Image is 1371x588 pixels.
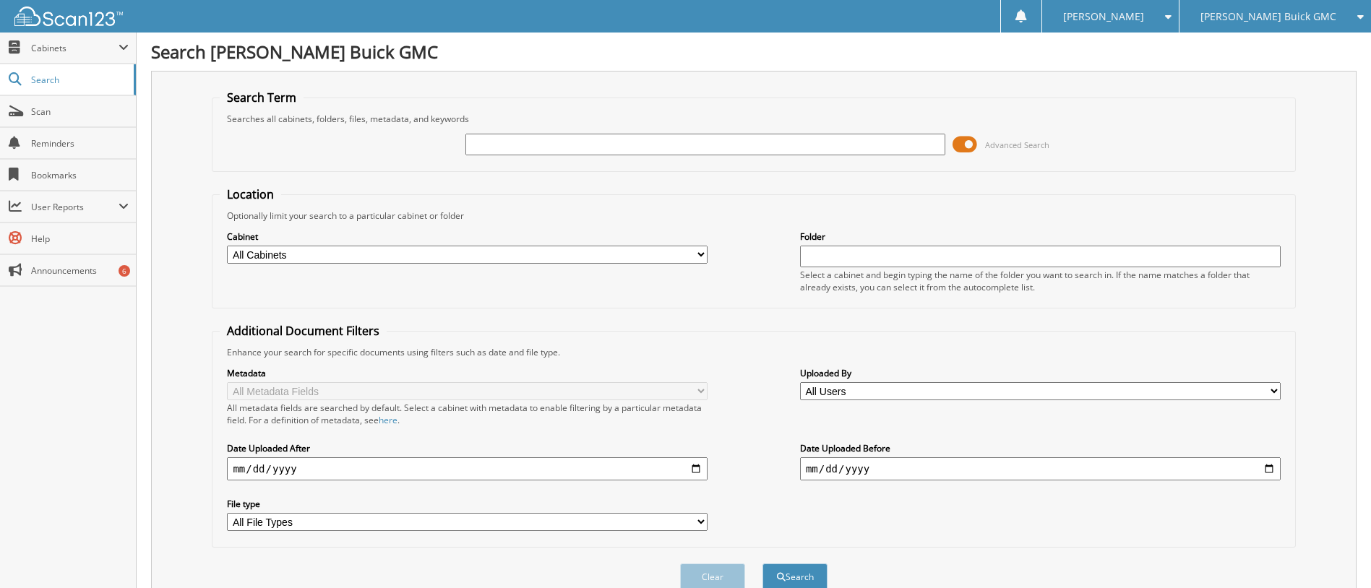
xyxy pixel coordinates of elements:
[985,139,1049,150] span: Advanced Search
[220,90,304,105] legend: Search Term
[31,264,129,277] span: Announcements
[31,169,129,181] span: Bookmarks
[14,7,123,26] img: scan123-logo-white.svg
[31,74,126,86] span: Search
[31,105,129,118] span: Scan
[800,442,1281,454] label: Date Uploaded Before
[220,209,1287,222] div: Optionally limit your search to a particular cabinet or folder
[119,265,130,277] div: 6
[220,113,1287,125] div: Searches all cabinets, folders, files, metadata, and keywords
[800,230,1281,243] label: Folder
[227,498,708,510] label: File type
[220,323,387,339] legend: Additional Document Filters
[800,367,1281,379] label: Uploaded By
[31,233,129,245] span: Help
[227,367,708,379] label: Metadata
[220,346,1287,358] div: Enhance your search for specific documents using filters such as date and file type.
[800,457,1281,480] input: end
[227,402,708,426] div: All metadata fields are searched by default. Select a cabinet with metadata to enable filtering b...
[31,137,129,150] span: Reminders
[1299,519,1371,588] iframe: Chat Widget
[800,269,1281,293] div: Select a cabinet and begin typing the name of the folder you want to search in. If the name match...
[379,414,397,426] a: here
[220,186,281,202] legend: Location
[227,442,708,454] label: Date Uploaded After
[227,230,708,243] label: Cabinet
[1200,12,1336,21] span: [PERSON_NAME] Buick GMC
[1063,12,1144,21] span: [PERSON_NAME]
[31,42,119,54] span: Cabinets
[151,40,1357,64] h1: Search [PERSON_NAME] Buick GMC
[31,201,119,213] span: User Reports
[227,457,708,480] input: start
